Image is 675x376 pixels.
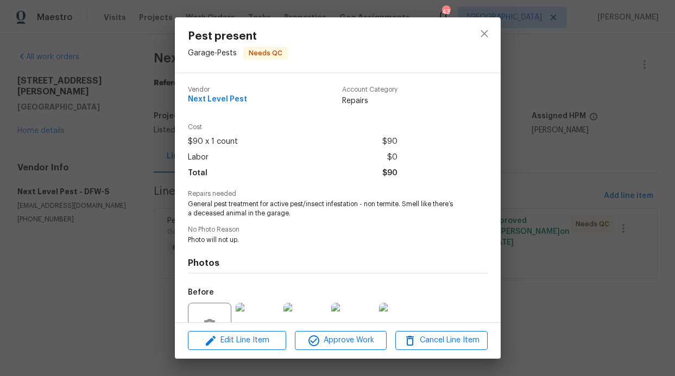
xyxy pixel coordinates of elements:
span: Cost [188,124,398,131]
button: Approve Work [295,331,387,350]
h5: Before [188,289,214,296]
span: Pest present [188,30,288,42]
button: Cancel Line Item [395,331,487,350]
span: General pest treatment for active pest/insect infestation - non termite. Smell like there’s a dec... [188,200,458,218]
button: Edit Line Item [188,331,286,350]
span: Edit Line Item [191,334,283,347]
span: Approve Work [298,334,383,347]
span: Total [188,165,207,181]
span: Account Category [342,86,398,93]
span: Photo will not up. [188,235,458,245]
span: Repairs needed [188,190,488,197]
span: Labor [188,150,209,165]
span: $0 [387,150,398,165]
h4: Photos [188,258,488,269]
span: $90 [382,165,398,181]
span: Repairs [342,95,398,106]
div: 43 [442,7,450,17]
span: Next Level Pest [188,95,247,104]
span: Garage - Pests [188,49,237,57]
span: $90 x 1 count [188,134,238,150]
button: close [471,21,497,47]
span: $90 [382,134,398,150]
span: Cancel Line Item [399,334,484,347]
span: Needs QC [244,48,287,59]
span: Vendor [188,86,247,93]
span: No Photo Reason [188,226,488,233]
